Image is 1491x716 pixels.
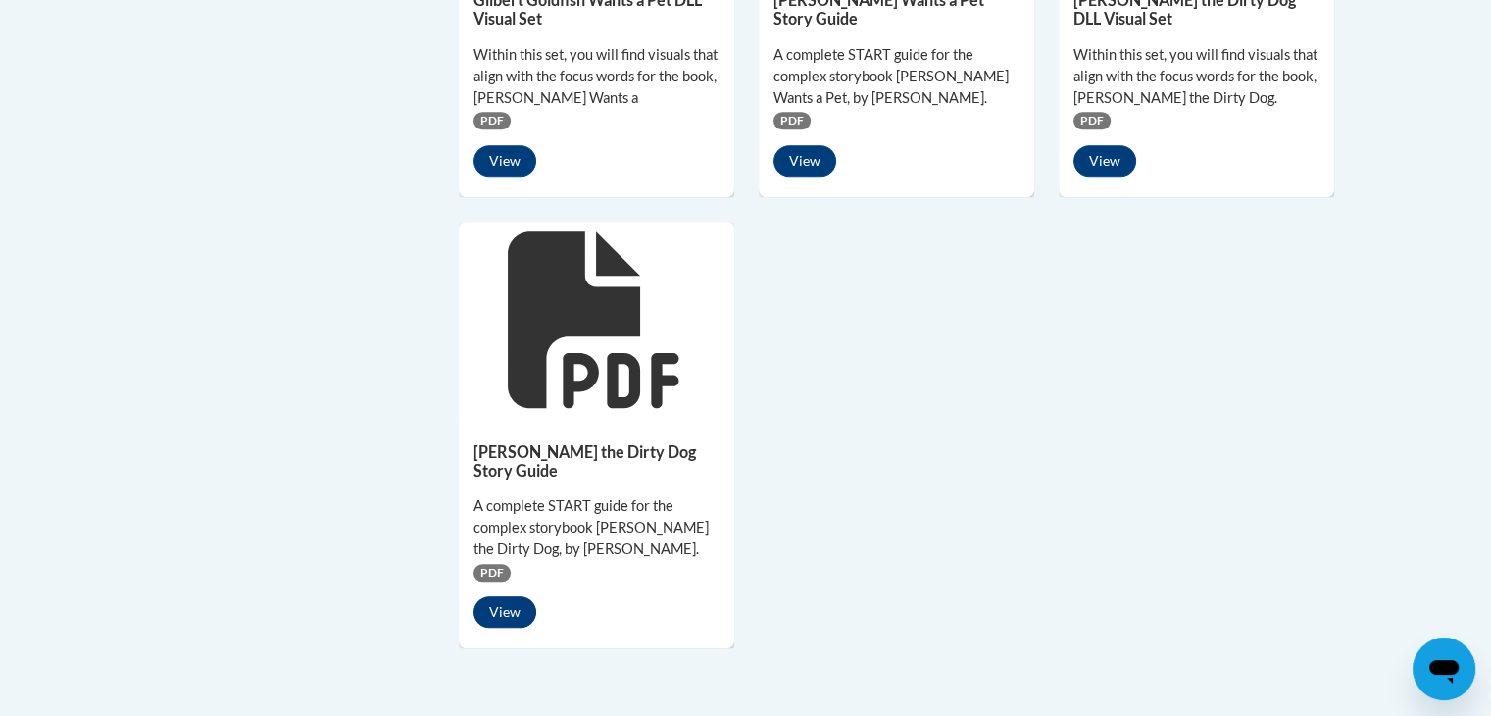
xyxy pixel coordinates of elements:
[473,145,536,177] button: View
[1413,638,1475,700] iframe: Button to launch messaging window, conversation in progress
[773,112,811,129] span: PDF
[773,44,1019,109] div: A complete START guide for the complex storybook [PERSON_NAME] Wants a Pet, by [PERSON_NAME].
[473,564,511,582] span: PDF
[773,145,836,177] button: View
[473,442,720,481] h5: [PERSON_NAME] the Dirty Dog Story Guide
[473,112,511,129] span: PDF
[1073,44,1319,109] div: Within this set, you will find visuals that align with the focus words for the book, [PERSON_NAME...
[473,44,720,109] div: Within this set, you will find visuals that align with the focus words for the book, [PERSON_NAME...
[1073,145,1136,177] button: View
[473,596,536,628] button: View
[1073,112,1111,129] span: PDF
[473,495,720,560] div: A complete START guide for the complex storybook [PERSON_NAME] the Dirty Dog, by [PERSON_NAME].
